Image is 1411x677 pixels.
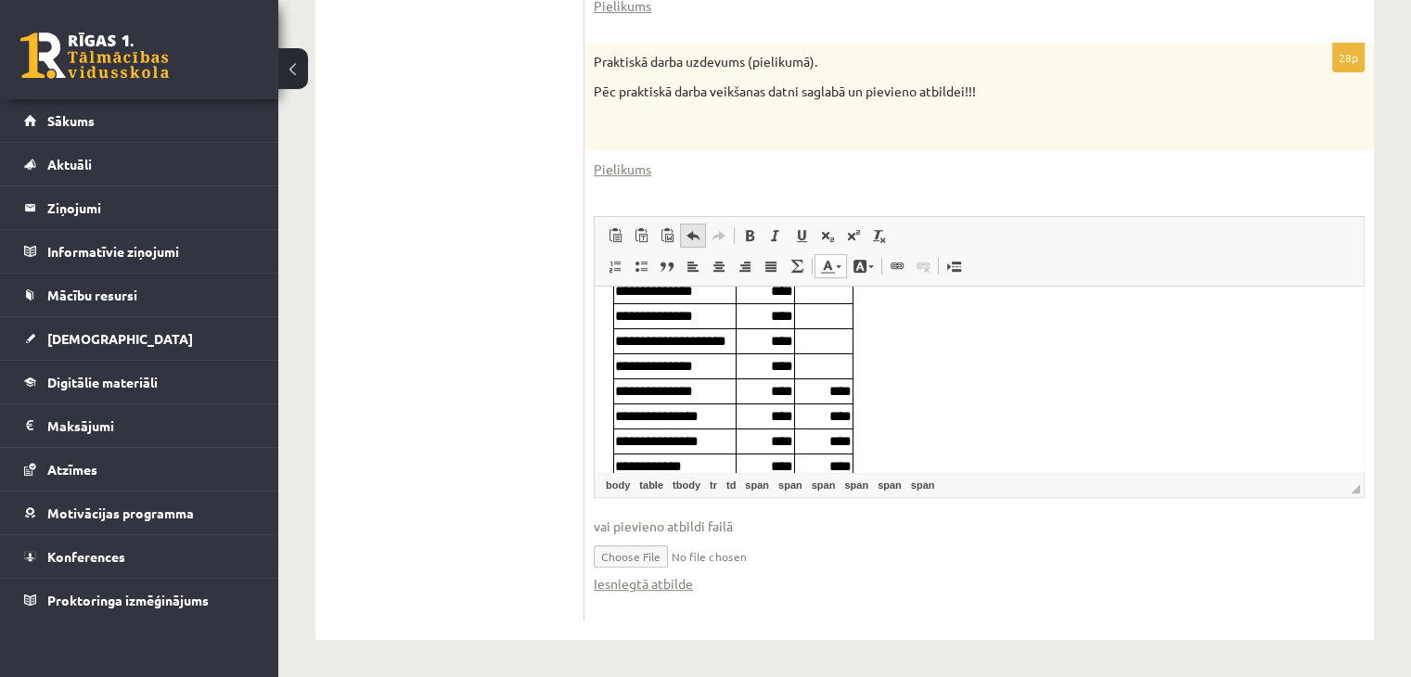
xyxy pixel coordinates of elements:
[47,404,255,447] legend: Maksājumi
[1351,484,1360,493] span: Mērogot
[910,254,936,278] a: Atsaistīt
[47,230,255,273] legend: Informatīvie ziņojumi
[874,477,905,493] a: span elements
[789,224,815,248] a: Pasvītrojums (vadīšanas taustiņš+U)
[808,477,840,493] a: span elements
[628,254,654,278] a: Ievietot/noņemt sarakstu ar aizzīmēm
[840,224,866,248] a: Augšraksts
[47,112,95,129] span: Sākums
[47,330,193,347] span: [DEMOGRAPHIC_DATA]
[24,404,255,447] a: Maksājumi
[24,448,255,491] a: Atzīmes
[723,477,739,493] a: td elements
[24,230,255,273] a: Informatīvie ziņojumi
[815,254,847,278] a: Teksta krāsa
[47,461,97,478] span: Atzīmes
[884,254,910,278] a: Saite (vadīšanas taustiņš+K)
[47,548,125,565] span: Konferences
[20,32,169,79] a: Rīgas 1. Tālmācības vidusskola
[47,186,255,229] legend: Ziņojumi
[47,374,158,390] span: Digitālie materiāli
[24,99,255,142] a: Sākums
[840,477,872,493] a: span elements
[741,477,773,493] a: span elements
[24,492,255,534] a: Motivācijas programma
[815,224,840,248] a: Apakšraksts
[737,224,763,248] a: Treknraksts (vadīšanas taustiņš+B)
[594,574,693,594] a: Iesniegtā atbilde
[732,254,758,278] a: Izlīdzināt pa labi
[628,224,654,248] a: Ievietot kā vienkāršu tekstu (vadīšanas taustiņš+pārslēgšanas taustiņš+V)
[594,517,1365,536] span: vai pievieno atbildi failā
[24,186,255,229] a: Ziņojumi
[941,254,967,278] a: Ievietot lapas pārtraukumu drukai
[680,254,706,278] a: Izlīdzināt pa kreisi
[602,224,628,248] a: Ielīmēt (vadīšanas taustiņš+V)
[706,224,732,248] a: Atkārtot (vadīšanas taustiņš+Y)
[47,287,137,303] span: Mācību resursi
[654,254,680,278] a: Bloka citāts
[24,535,255,578] a: Konferences
[24,361,255,403] a: Digitālie materiāli
[47,505,194,521] span: Motivācijas programma
[680,224,706,248] a: Atcelt (vadīšanas taustiņš+Z)
[594,53,1272,71] p: Praktiskā darba uzdevums (pielikumā).
[1332,43,1365,72] p: 28p
[47,592,209,608] span: Proktoringa izmēģinājums
[654,224,680,248] a: Ievietot no Worda
[602,477,634,493] a: body elements
[24,317,255,360] a: [DEMOGRAPHIC_DATA]
[758,254,784,278] a: Izlīdzināt malas
[595,287,1364,472] iframe: Bagātinātā teksta redaktors, wiswyg-editor-user-answer-47434025339620
[594,160,651,179] a: Pielikums
[24,579,255,621] a: Proktoringa izmēģinājums
[24,143,255,185] a: Aktuāli
[635,477,667,493] a: table elements
[24,274,255,316] a: Mācību resursi
[669,477,704,493] a: tbody elements
[866,224,892,248] a: Noņemt stilus
[784,254,810,278] a: Math
[847,254,879,278] a: Fona krāsa
[602,254,628,278] a: Ievietot/noņemt numurētu sarakstu
[775,477,806,493] a: span elements
[594,83,1272,101] p: Pēc praktiskā darba veikšanas datni saglabā un pievieno atbildei!!!
[763,224,789,248] a: Slīpraksts (vadīšanas taustiņš+I)
[706,254,732,278] a: Centrēti
[907,477,939,493] a: span elements
[47,156,92,172] span: Aktuāli
[706,477,721,493] a: tr elements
